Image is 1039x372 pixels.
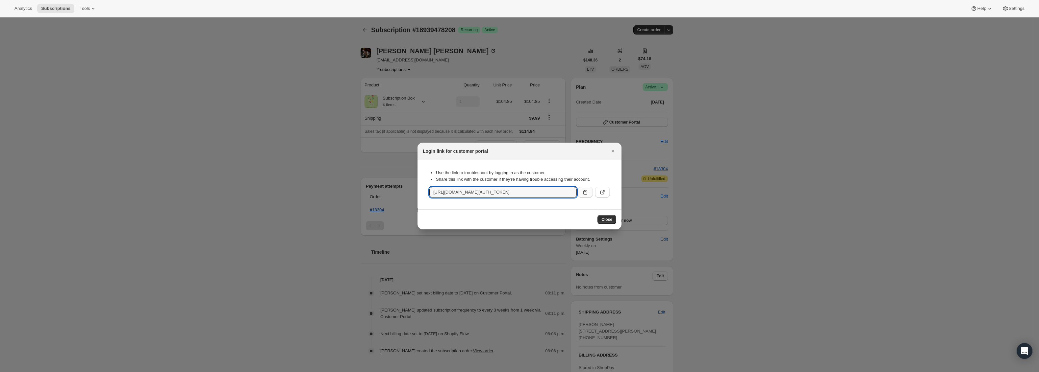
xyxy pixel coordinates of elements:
button: Analytics [11,4,36,13]
span: Settings [1009,6,1025,11]
li: Share this link with the customer if they’re having trouble accessing their account. [436,176,610,183]
button: Subscriptions [37,4,74,13]
h2: Login link for customer portal [423,148,488,154]
span: Subscriptions [41,6,70,11]
span: Analytics [14,6,32,11]
button: Help [967,4,997,13]
button: Tools [76,4,100,13]
div: Open Intercom Messenger [1017,343,1032,359]
button: Close [597,215,616,224]
button: Settings [998,4,1028,13]
span: Close [601,217,612,222]
span: Tools [80,6,90,11]
span: Help [977,6,986,11]
button: Close [608,147,618,156]
li: Use the link to troubleshoot by logging in as the customer. [436,170,610,176]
